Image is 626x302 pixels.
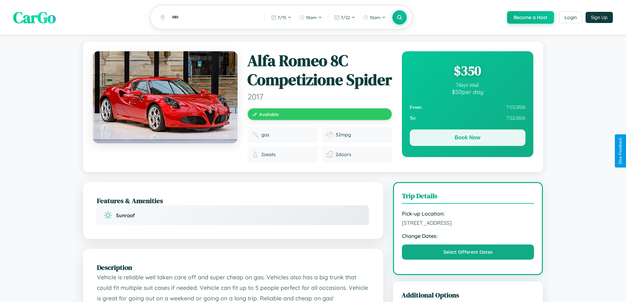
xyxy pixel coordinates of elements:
img: Seats [252,151,259,158]
div: Give Feedback [618,138,623,164]
img: Fuel efficiency [326,131,333,138]
div: $ 50 per day [410,88,525,95]
button: 7/22 [331,12,359,23]
span: [STREET_ADDRESS] [402,220,534,226]
button: Login [559,12,582,23]
h2: Features & Amenities [97,196,369,205]
strong: To: [410,115,416,121]
strong: From: [410,105,423,110]
span: 10am [370,15,381,20]
button: 10am [296,12,325,23]
strong: Change Dates: [402,233,534,239]
button: Book Now [410,129,525,146]
span: 2 doors [336,151,351,157]
span: 7 / 22 [341,15,350,20]
span: 10am [306,15,317,20]
span: gas [261,132,269,138]
h3: Additional Options [402,290,535,300]
button: Select Different Dates [402,244,534,260]
button: Become a Host [507,11,554,24]
div: $ 350 [410,62,525,80]
img: Fuel type [252,131,259,138]
span: 32 mpg [336,132,351,138]
h2: Description [97,263,369,272]
button: 10am [360,12,389,23]
strong: Pick-up Location: [402,210,534,217]
div: 7 / 22 / 2026 [410,113,525,124]
div: 7 days total [410,82,525,88]
span: Available [259,111,279,117]
button: Sign Up [586,12,613,23]
span: Sunroof [116,212,135,219]
img: Alfa Romeo 8C Competizione Spider 2017 [93,51,238,143]
h1: Alfa Romeo 8C Competizione Spider [247,51,392,89]
span: 2017 [247,92,392,102]
span: CarGo [13,7,56,28]
div: 7 / 15 / 2026 [410,102,525,113]
button: 7/15 [268,12,295,23]
img: Doors [326,151,333,158]
h3: Trip Details [402,191,534,204]
span: 2 seats [261,151,276,157]
span: 7 / 15 [278,15,286,20]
